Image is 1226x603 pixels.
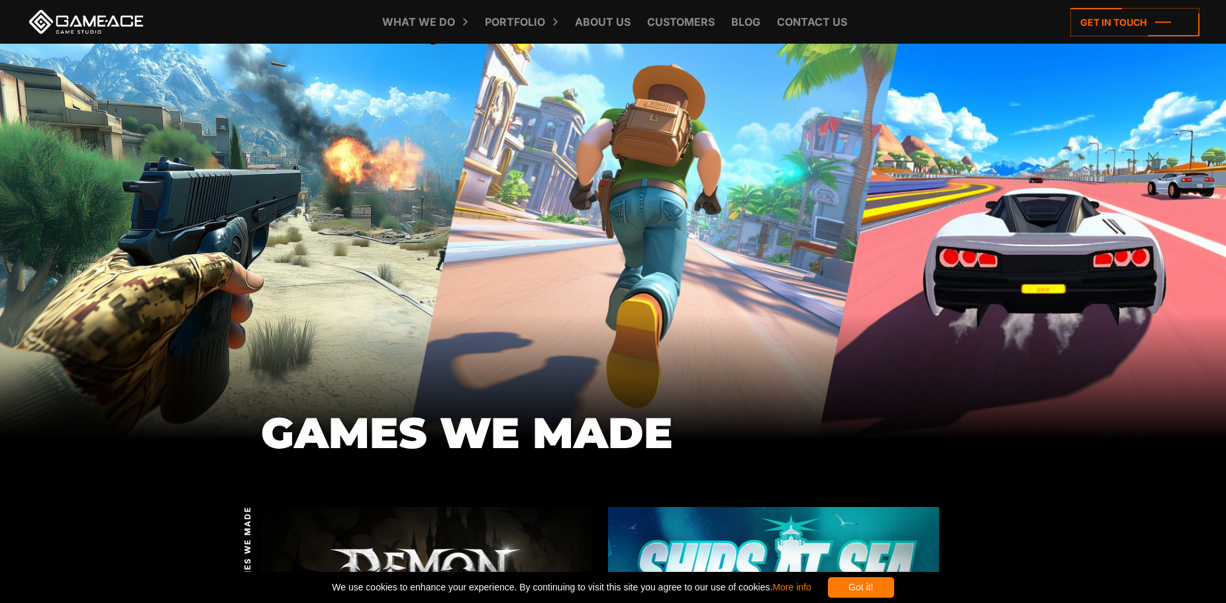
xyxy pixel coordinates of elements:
[828,577,894,598] div: Got it!
[242,506,254,593] span: GAMES WE MADE
[772,582,811,592] a: More info
[332,577,811,598] span: We use cookies to enhance your experience. By continuing to visit this site you agree to our use ...
[261,409,966,456] h1: GAMES WE MADE
[1070,8,1200,36] a: Get in touch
